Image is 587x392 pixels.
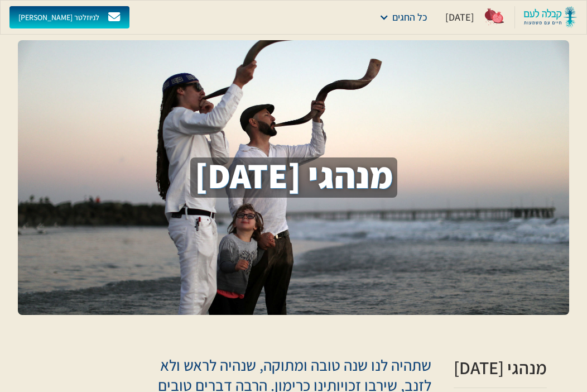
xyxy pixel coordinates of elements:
[524,6,578,28] img: kabbalah-laam-logo-colored-transparent
[441,6,510,28] a: [DATE]
[392,9,427,25] div: כל החגים
[445,11,474,24] div: [DATE]
[190,157,397,198] h1: מנהגי [DATE]
[18,12,99,22] div: [PERSON_NAME] לניוזלטר
[454,357,547,377] h2: מנהגי [DATE]
[9,6,129,28] a: [PERSON_NAME] לניוזלטר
